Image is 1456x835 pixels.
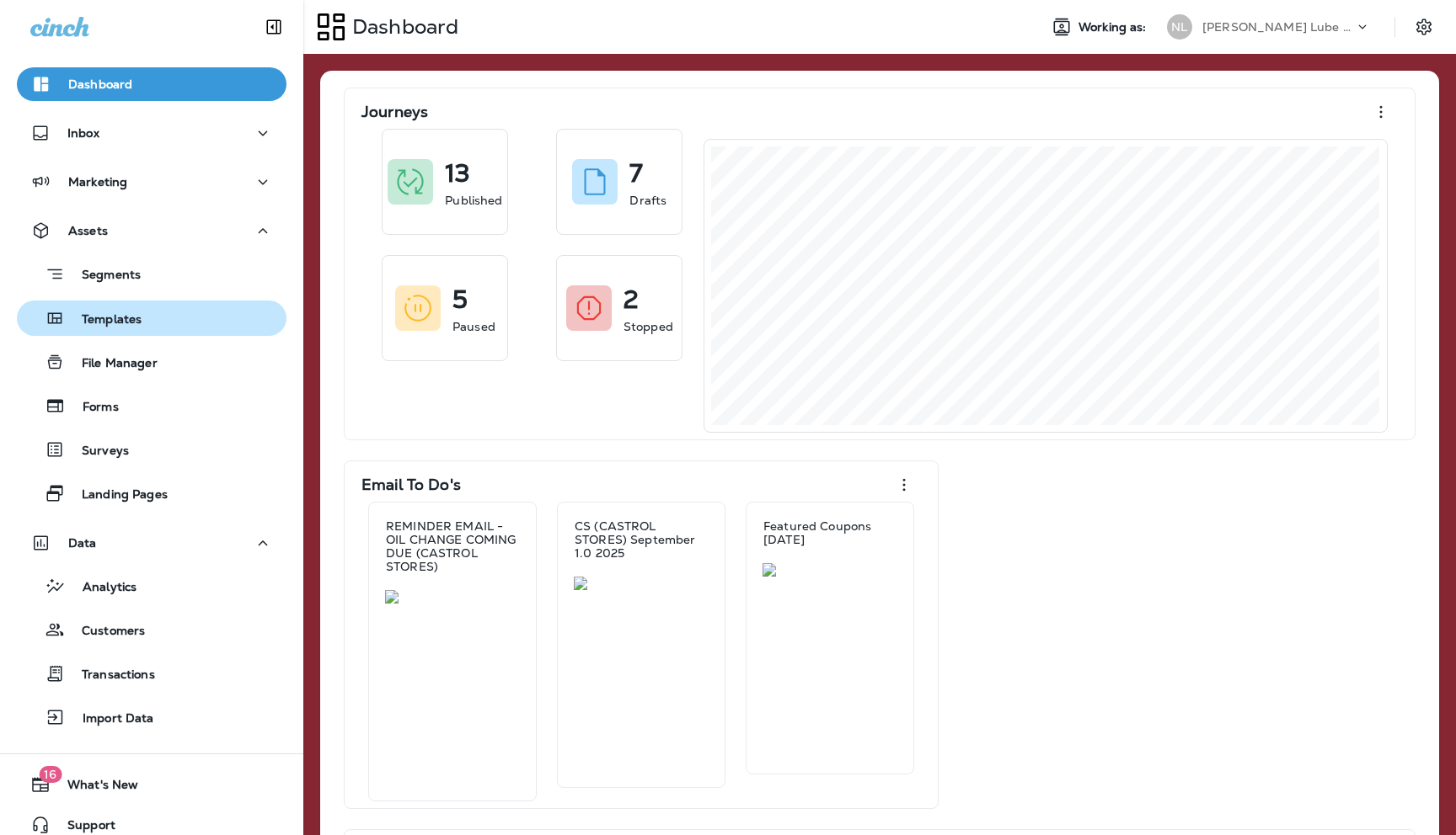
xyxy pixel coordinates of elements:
button: File Manager [17,344,286,380]
p: Stopped [624,318,673,335]
p: Forms [66,400,119,416]
span: What's New [51,778,138,798]
button: Dashboard [17,67,286,101]
p: Data [68,536,97,550]
p: Paused [452,318,495,335]
p: CS (CASTROL STORES) September 1.0 2025 [575,519,708,560]
button: Transactions [17,656,286,691]
p: Analytics [66,580,136,596]
p: Published [445,192,502,209]
p: 5 [452,291,468,308]
button: Segments [17,256,286,292]
p: 13 [445,165,470,182]
img: 9df5d99b-f1b3-42a1-a85d-37b6f1cd81c5.jpg [763,563,897,577]
button: Settings [1409,12,1439,42]
p: Segments [65,268,141,285]
p: Drafts [629,192,666,209]
button: Assets [17,214,286,247]
div: NL [1167,14,1192,40]
p: 2 [624,291,639,308]
span: Working as: [1079,20,1150,35]
button: Data [17,526,286,560]
button: Analytics [17,568,286,604]
button: Import Data [17,699,286,735]
img: f65d5214-3da7-45c7-9f65-dc3475b4f19b.jpg [385,590,520,604]
button: Inbox [17,116,286,150]
p: 7 [629,165,643,182]
button: 16What's New [17,768,286,801]
p: [PERSON_NAME] Lube Centers, Inc [1202,20,1354,34]
p: Customers [65,624,145,640]
button: Collapse Sidebar [250,10,297,44]
button: Landing Pages [17,476,286,511]
p: Import Data [66,711,154,727]
p: Assets [68,224,108,237]
p: Email To Do's [361,476,461,493]
p: File Manager [65,356,158,372]
p: Featured Coupons [DATE] [763,519,897,546]
button: Forms [17,388,286,423]
p: Dashboard [68,77,132,91]
p: Inbox [67,126,99,140]
button: Surveys [17,432,286,467]
span: 16 [39,766,62,783]
p: Surveys [65,444,129,460]
p: REMINDER EMAIL - OIL CHANGE COMING DUE (CASTROL STORES) [386,519,519,573]
p: Dashboard [345,14,458,40]
button: Customers [17,612,286,647]
p: Templates [65,312,142,328]
img: ae74711a-5e74-4c4f-975b-ad7530d49ef3.jpg [574,577,709,590]
button: Templates [17,300,286,336]
p: Landing Pages [65,487,168,503]
p: Transactions [65,667,155,683]
p: Marketing [68,175,127,189]
button: Marketing [17,165,286,199]
p: Journeys [361,104,428,120]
